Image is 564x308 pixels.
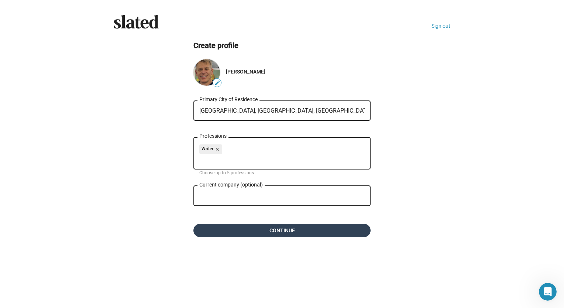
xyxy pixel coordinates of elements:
div: [PERSON_NAME] [226,69,371,75]
mat-icon: edit [214,80,220,86]
a: Sign out [431,23,450,29]
iframe: Intercom live chat [539,283,557,301]
mat-chip: Writer [199,144,222,154]
span: Continue [199,224,365,237]
h2: Create profile [193,41,371,51]
mat-icon: close [213,146,220,153]
button: Continue [193,224,371,237]
mat-hint: Choose up to 5 professions [199,170,254,176]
